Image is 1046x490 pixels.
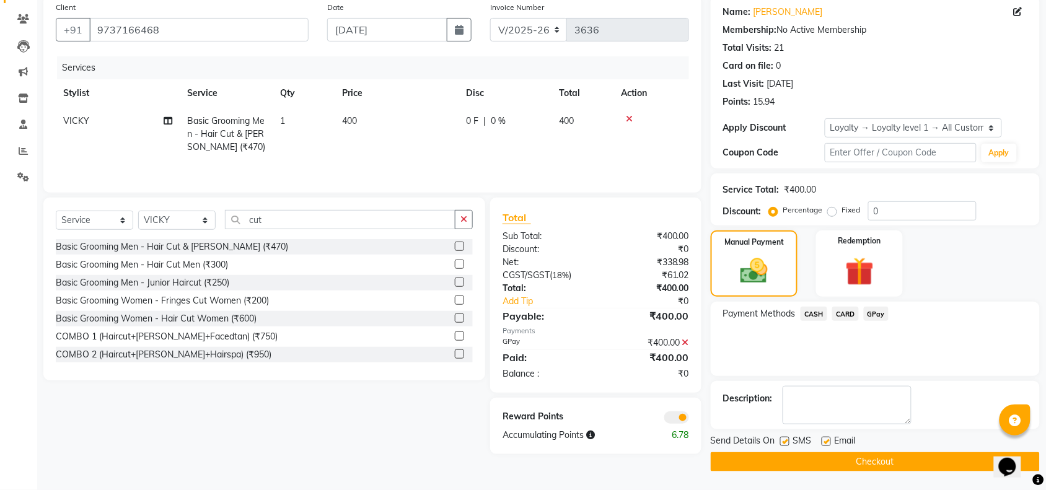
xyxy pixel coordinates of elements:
[493,429,647,442] div: Accumulating Points
[596,367,698,380] div: ₹0
[335,79,459,107] th: Price
[56,294,269,307] div: Basic Grooming Women - Fringes Cut Women (₹200)
[493,282,596,295] div: Total:
[56,79,180,107] th: Stylist
[552,79,613,107] th: Total
[767,77,794,90] div: [DATE]
[503,211,531,224] span: Total
[776,59,781,72] div: 0
[180,79,273,107] th: Service
[994,440,1034,478] iframe: chat widget
[723,121,825,134] div: Apply Discount
[493,269,596,282] div: ( )
[483,115,486,128] span: |
[723,24,777,37] div: Membership:
[596,282,698,295] div: ₹400.00
[711,452,1040,471] button: Checkout
[56,348,271,361] div: COMBO 2 (Haircut+[PERSON_NAME]+Hairspa) (₹950)
[835,434,856,450] span: Email
[503,326,689,336] div: Payments
[63,115,89,126] span: VICKY
[56,258,228,271] div: Basic Grooming Men - Hair Cut Men (₹300)
[723,6,751,19] div: Name:
[723,77,765,90] div: Last Visit:
[491,115,506,128] span: 0 %
[56,312,257,325] div: Basic Grooming Women - Hair Cut Women (₹600)
[596,308,698,323] div: ₹400.00
[723,42,772,55] div: Total Visits:
[613,295,698,308] div: ₹0
[56,18,90,42] button: +91
[493,256,596,269] div: Net:
[723,95,751,108] div: Points:
[493,295,613,308] a: Add Tip
[596,350,698,365] div: ₹400.00
[613,79,689,107] th: Action
[732,255,776,287] img: _cash.svg
[825,143,977,162] input: Enter Offer / Coupon Code
[493,410,596,424] div: Reward Points
[754,6,823,19] a: [PERSON_NAME]
[493,243,596,256] div: Discount:
[775,42,784,55] div: 21
[490,2,544,13] label: Invoice Number
[56,240,288,253] div: Basic Grooming Men - Hair Cut & [PERSON_NAME] (₹470)
[503,269,550,281] span: CGST/SGST
[273,79,335,107] th: Qty
[225,210,455,229] input: Search or Scan
[724,237,784,248] label: Manual Payment
[493,367,596,380] div: Balance :
[596,336,698,349] div: ₹400.00
[837,254,883,289] img: _gift.svg
[864,307,889,321] span: GPay
[793,434,812,450] span: SMS
[56,330,278,343] div: COMBO 1 (Haircut+[PERSON_NAME]+Facedtan) (₹750)
[327,2,344,13] label: Date
[493,350,596,365] div: Paid:
[723,59,774,72] div: Card on file:
[723,205,762,218] div: Discount:
[754,95,775,108] div: 15.94
[493,336,596,349] div: GPay
[711,434,775,450] span: Send Details On
[187,115,265,152] span: Basic Grooming Men - Hair Cut & [PERSON_NAME] (₹470)
[982,144,1017,162] button: Apply
[493,308,596,323] div: Payable:
[723,24,1027,37] div: No Active Membership
[57,56,698,79] div: Services
[596,256,698,269] div: ₹338.98
[723,183,780,196] div: Service Total:
[459,79,552,107] th: Disc
[832,307,859,321] span: CARD
[784,183,817,196] div: ₹400.00
[842,204,861,216] label: Fixed
[723,146,825,159] div: Coupon Code
[838,235,881,247] label: Redemption
[56,276,229,289] div: Basic Grooming Men - Junior Haircut (₹250)
[559,115,574,126] span: 400
[801,307,827,321] span: CASH
[723,307,796,320] span: Payment Methods
[280,115,285,126] span: 1
[647,429,698,442] div: 6.78
[89,18,309,42] input: Search by Name/Mobile/Email/Code
[342,115,357,126] span: 400
[466,115,478,128] span: 0 F
[596,243,698,256] div: ₹0
[783,204,823,216] label: Percentage
[596,230,698,243] div: ₹400.00
[723,392,773,405] div: Description:
[552,270,569,280] span: 18%
[596,269,698,282] div: ₹61.02
[493,230,596,243] div: Sub Total:
[56,2,76,13] label: Client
